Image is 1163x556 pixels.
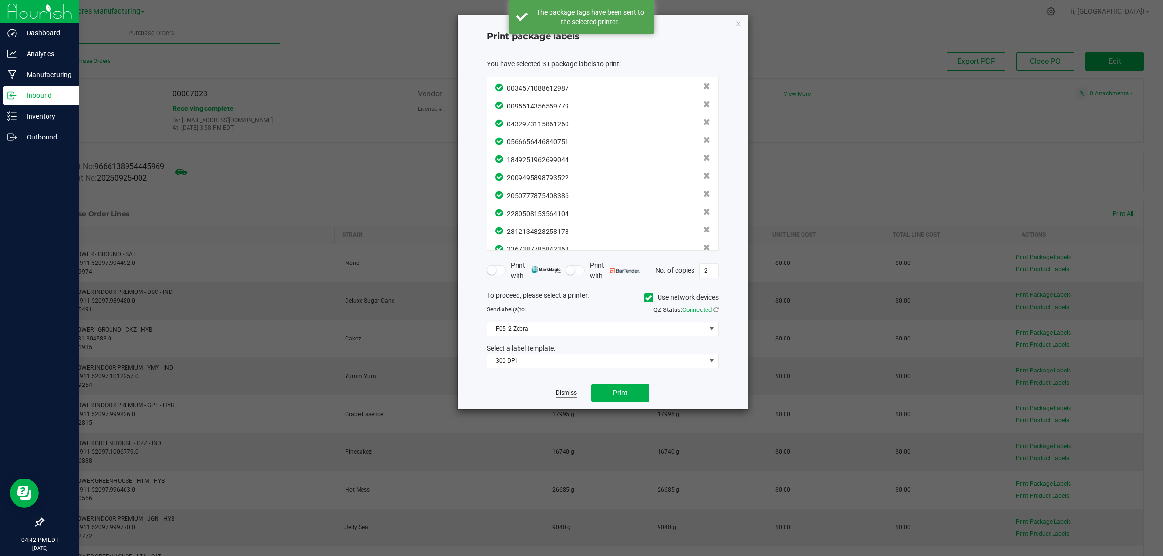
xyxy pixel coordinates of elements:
[655,266,694,274] span: No. of copies
[556,389,577,397] a: Dismiss
[495,100,504,110] span: In Sync
[590,261,640,281] span: Print with
[495,136,504,146] span: In Sync
[507,174,569,182] span: 2009495898793522
[507,84,569,92] span: 0034571088612987
[507,138,569,146] span: 0566656446840751
[17,110,75,122] p: Inventory
[7,49,17,59] inline-svg: Analytics
[487,322,706,336] span: F05_2 Zebra
[495,82,504,93] span: In Sync
[507,210,569,217] span: 2280508153564104
[4,536,75,544] p: 04:42 PM EDT
[487,306,526,313] span: Send to:
[480,343,726,354] div: Select a label template.
[480,291,726,305] div: To proceed, please select a printer.
[7,70,17,79] inline-svg: Manufacturing
[10,479,39,508] iframe: Resource center
[7,111,17,121] inline-svg: Inventory
[4,544,75,552] p: [DATE]
[495,118,504,128] span: In Sync
[653,306,719,313] span: QZ Status:
[644,293,719,303] label: Use network devices
[495,190,504,200] span: In Sync
[531,266,561,273] img: mark_magic_cybra.png
[507,102,569,110] span: 0095514356559779
[487,60,619,68] span: You have selected 31 package labels to print
[17,27,75,39] p: Dashboard
[511,261,561,281] span: Print with
[495,208,504,218] span: In Sync
[507,120,569,128] span: 0432973115861260
[17,69,75,80] p: Manufacturing
[7,132,17,142] inline-svg: Outbound
[487,31,719,43] h4: Print package labels
[500,306,519,313] span: label(s)
[7,91,17,100] inline-svg: Inbound
[495,244,504,254] span: In Sync
[487,59,719,69] div: :
[17,90,75,101] p: Inbound
[591,384,649,402] button: Print
[507,192,569,200] span: 2050777875408386
[610,268,640,273] img: bartender.png
[507,228,569,235] span: 2312134823258178
[17,131,75,143] p: Outbound
[495,154,504,164] span: In Sync
[533,7,647,27] div: The package tags have been sent to the selected printer.
[507,246,569,253] span: 2367387785842368
[495,226,504,236] span: In Sync
[487,354,706,368] span: 300 DPI
[613,389,628,397] span: Print
[507,156,569,164] span: 1849251962699044
[17,48,75,60] p: Analytics
[495,172,504,182] span: In Sync
[682,306,712,313] span: Connected
[7,28,17,38] inline-svg: Dashboard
